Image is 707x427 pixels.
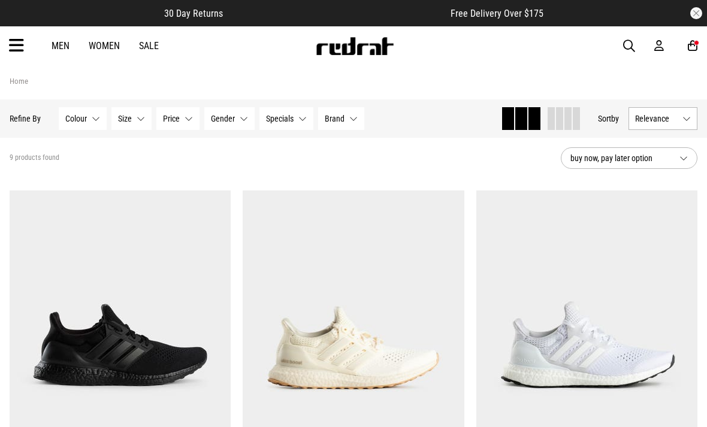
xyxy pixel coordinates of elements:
[163,114,180,123] span: Price
[65,114,87,123] span: Colour
[570,151,670,165] span: buy now, pay later option
[139,40,159,52] a: Sale
[10,77,28,86] a: Home
[635,114,678,123] span: Relevance
[247,7,427,19] iframe: Customer reviews powered by Trustpilot
[325,114,345,123] span: Brand
[266,114,294,123] span: Specials
[211,114,235,123] span: Gender
[164,8,223,19] span: 30 Day Returns
[52,40,70,52] a: Men
[10,114,41,123] p: Refine By
[611,114,619,123] span: by
[156,107,200,130] button: Price
[118,114,132,123] span: Size
[561,147,697,169] button: buy now, pay later option
[59,107,107,130] button: Colour
[598,111,619,126] button: Sortby
[318,107,364,130] button: Brand
[315,37,394,55] img: Redrat logo
[89,40,120,52] a: Women
[204,107,255,130] button: Gender
[111,107,152,130] button: Size
[629,107,697,130] button: Relevance
[259,107,313,130] button: Specials
[451,8,543,19] span: Free Delivery Over $175
[10,153,59,163] span: 9 products found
